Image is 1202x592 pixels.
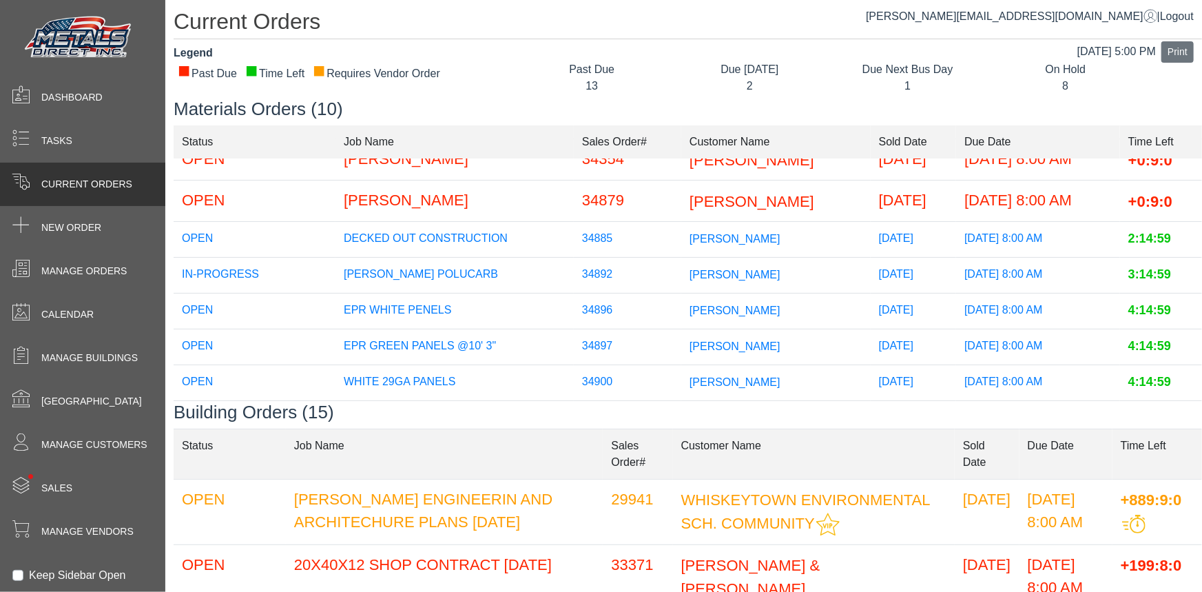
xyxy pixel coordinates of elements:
[956,125,1120,159] td: Due Date
[871,365,956,400] td: [DATE]
[690,376,780,387] span: [PERSON_NAME]
[681,491,930,533] span: WHISKEYTOWN ENVIRONMENTAL SCH. COMMUNITY
[871,221,956,257] td: [DATE]
[956,139,1120,181] td: [DATE] 8:00 AM
[21,12,138,63] img: Metals Direct Inc Logo
[871,400,956,436] td: [DATE]
[1161,41,1194,63] button: Print
[956,400,1120,436] td: [DATE] 8:00 AM
[335,257,574,293] td: [PERSON_NAME] POLUCARB
[871,257,956,293] td: [DATE]
[1121,557,1182,574] span: +199:8:0
[681,78,818,94] div: 2
[574,293,681,329] td: 34896
[690,193,814,210] span: [PERSON_NAME]
[41,438,147,452] span: Manage Customers
[1128,304,1171,318] span: 4:14:59
[956,221,1120,257] td: [DATE] 8:00 AM
[335,293,574,329] td: EPR WHITE PENELS
[955,429,1019,479] td: Sold Date
[335,221,574,257] td: DECKED OUT CONSTRUCTION
[871,139,956,181] td: [DATE]
[41,134,72,148] span: Tasks
[174,429,286,479] td: Status
[174,180,335,221] td: OPEN
[603,479,672,544] td: 29941
[574,125,681,159] td: Sales Order#
[286,479,603,544] td: [PERSON_NAME] ENGINEERIN AND ARCHITECHURE PLANS [DATE]
[1128,268,1171,282] span: 3:14:59
[335,139,574,181] td: [PERSON_NAME]
[29,567,126,584] label: Keep Sidebar Open
[313,65,325,75] div: ■
[41,307,94,322] span: Calendar
[174,47,213,59] strong: Legend
[866,10,1157,22] a: [PERSON_NAME][EMAIL_ADDRESS][DOMAIN_NAME]
[1019,479,1112,544] td: [DATE] 8:00 AM
[174,400,335,436] td: OPEN
[174,257,335,293] td: IN-PROGRESS
[1121,491,1182,509] span: +889:9:0
[1128,152,1172,169] span: +0:9:0
[174,139,335,181] td: OPEN
[574,139,681,181] td: 34354
[866,8,1194,25] div: |
[41,394,142,409] span: [GEOGRAPHIC_DATA]
[574,180,681,221] td: 34879
[574,365,681,400] td: 34900
[956,365,1120,400] td: [DATE] 8:00 AM
[286,429,603,479] td: Job Name
[690,268,780,280] span: [PERSON_NAME]
[997,61,1134,78] div: On Hold
[1077,45,1156,57] span: [DATE] 5:00 PM
[956,293,1120,329] td: [DATE] 8:00 AM
[839,78,976,94] div: 1
[1128,193,1172,210] span: +0:9:0
[681,125,871,159] td: Customer Name
[174,8,1202,39] h1: Current Orders
[41,351,138,365] span: Manage Buildings
[174,365,335,400] td: OPEN
[603,429,672,479] td: Sales Order#
[574,257,681,293] td: 34892
[245,65,258,75] div: ■
[574,400,681,436] td: 34895
[335,125,574,159] td: Job Name
[1160,10,1194,22] span: Logout
[174,99,1202,120] h3: Materials Orders (10)
[871,125,956,159] td: Sold Date
[174,221,335,257] td: OPEN
[956,329,1120,365] td: [DATE] 8:00 AM
[13,454,48,499] span: •
[574,221,681,257] td: 34885
[956,257,1120,293] td: [DATE] 8:00 AM
[1128,232,1171,246] span: 2:14:59
[335,180,574,221] td: [PERSON_NAME]
[335,329,574,365] td: EPR GREEN PANELS @10' 3"
[174,479,286,544] td: OPEN
[524,61,661,78] div: Past Due
[997,78,1134,94] div: 8
[871,180,956,221] td: [DATE]
[690,340,780,351] span: [PERSON_NAME]
[313,65,440,82] div: Requires Vendor Order
[1122,515,1146,533] img: This order should be prioritized
[871,293,956,329] td: [DATE]
[41,90,103,105] span: Dashboard
[245,65,304,82] div: Time Left
[524,78,661,94] div: 13
[673,429,955,479] td: Customer Name
[41,221,101,235] span: New Order
[174,125,335,159] td: Status
[690,152,814,169] span: [PERSON_NAME]
[174,329,335,365] td: OPEN
[1128,376,1171,389] span: 4:14:59
[41,264,127,278] span: Manage Orders
[690,232,780,244] span: [PERSON_NAME]
[41,177,132,192] span: Current Orders
[839,61,976,78] div: Due Next Bus Day
[871,329,956,365] td: [DATE]
[1112,429,1202,479] td: Time Left
[335,365,574,400] td: WHITE 29GA PANELS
